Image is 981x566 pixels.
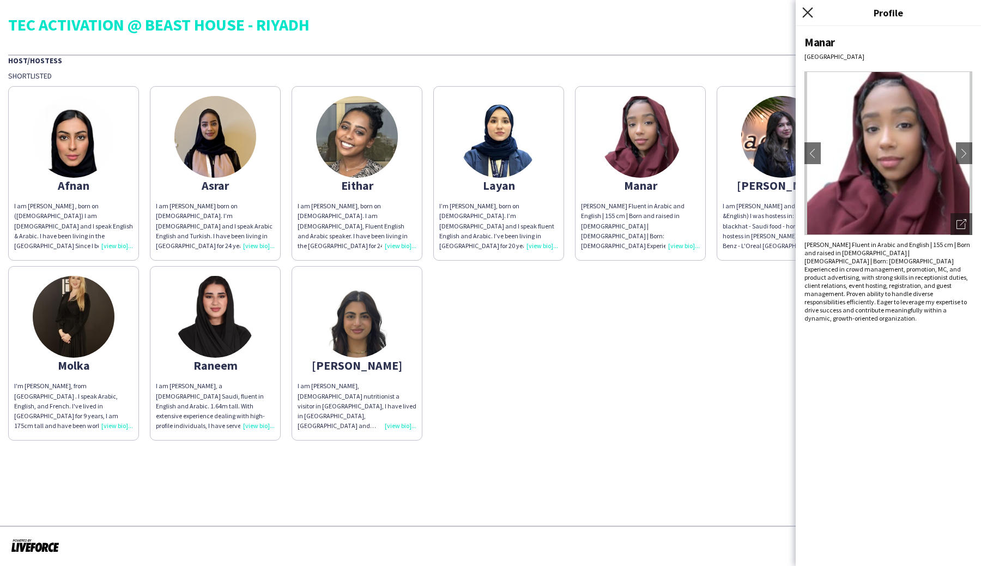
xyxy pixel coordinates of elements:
img: thumb-673463a414c78.jpeg [458,96,540,178]
div: Molka [14,360,133,370]
div: Manar [581,180,700,190]
div: Raneem [156,360,275,370]
div: [PERSON_NAME] [723,180,841,190]
div: [PERSON_NAME] [298,360,416,370]
div: Shortlisted [8,71,973,81]
div: Afnan [14,180,133,190]
div: Manar [804,35,972,50]
div: Layan [439,180,558,190]
div: I am [PERSON_NAME] , born on ([DEMOGRAPHIC_DATA]) I am [DEMOGRAPHIC_DATA] and I speak English & A... [14,201,133,251]
img: thumb-6840c73a71c05.jpeg [316,96,398,178]
img: thumb-66aff9e68615c.png [174,276,256,358]
div: I'm [PERSON_NAME], from [GEOGRAPHIC_DATA] . I speak Arabic, English, and French. I've lived in [G... [14,381,133,431]
img: thumb-6801a6db3c6b5.jpeg [599,96,681,178]
img: thumb-672cc9d91a819.jpeg [33,96,114,178]
div: TEC ACTIVATION @ BEAST HOUSE - RIYADH [8,16,973,33]
div: Host/Hostess [8,55,973,65]
div: I’m [PERSON_NAME], born on [DEMOGRAPHIC_DATA]. I’m [DEMOGRAPHIC_DATA] and I speak fluent English ... [439,201,558,251]
img: thumb-956877bc-d3cf-468e-8b80-da4f0e89561a.jpg [316,276,398,358]
div: I am [PERSON_NAME], [DEMOGRAPHIC_DATA] nutritionist a visitor in [GEOGRAPHIC_DATA], I have lived ... [298,381,416,431]
div: I am [PERSON_NAME], a [DEMOGRAPHIC_DATA] Saudi, fluent in English and Arabic. 1.64m tall. With ex... [156,381,275,431]
img: Crew avatar or photo [804,71,972,235]
div: Open photos pop-in [950,213,972,235]
img: thumb-685bdcf788a39.png [741,96,823,178]
div: [PERSON_NAME] Fluent in Arabic and English | 155 cm | Born and raised in [DEMOGRAPHIC_DATA] | [DE... [804,240,972,322]
img: thumb-66fc3cc8af0b7.jpeg [33,276,114,358]
img: thumb-680fe275690d2.jpeg [174,96,256,178]
div: Asrar [156,180,275,190]
div: I am [PERSON_NAME], born on [DEMOGRAPHIC_DATA]. I am [DEMOGRAPHIC_DATA], Fluent English and Arabi... [298,201,416,251]
img: Powered by Liveforce [11,538,59,553]
div: [GEOGRAPHIC_DATA] [804,52,972,61]
div: Eithar [298,180,416,190]
span: I am [PERSON_NAME] born on [DEMOGRAPHIC_DATA]. I’m [DEMOGRAPHIC_DATA] and I speak Arabic English ... [156,202,272,260]
div: I am [PERSON_NAME] and I speak (Arabic &English) I was hostess in: leap - big 5 - blackhat - Saud... [723,201,841,251]
div: [PERSON_NAME] Fluent in Arabic and English | 155 cm | Born and raised in [DEMOGRAPHIC_DATA] | [DE... [581,201,700,251]
h3: Profile [796,5,981,20]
